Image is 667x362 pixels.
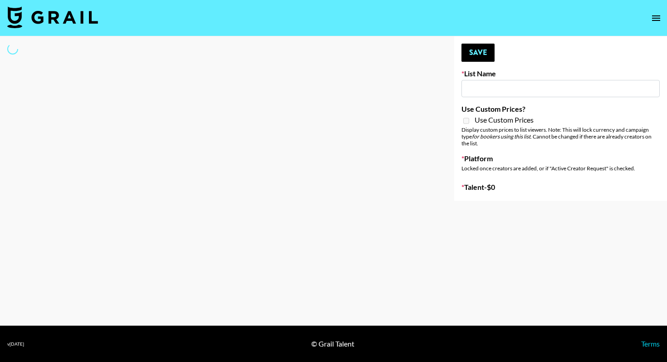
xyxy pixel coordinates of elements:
[461,165,660,172] div: Locked once creators are added, or if "Active Creator Request" is checked.
[472,133,530,140] em: for bookers using this list
[475,115,534,124] span: Use Custom Prices
[461,69,660,78] label: List Name
[461,154,660,163] label: Platform
[461,104,660,114] label: Use Custom Prices?
[7,6,98,28] img: Grail Talent
[461,126,660,147] div: Display custom prices to list viewers. Note: This will lock currency and campaign type . Cannot b...
[311,339,354,348] div: © Grail Talent
[461,183,660,192] label: Talent - $ 0
[7,341,24,347] div: v [DATE]
[461,44,495,62] button: Save
[641,339,660,348] a: Terms
[647,9,665,27] button: open drawer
